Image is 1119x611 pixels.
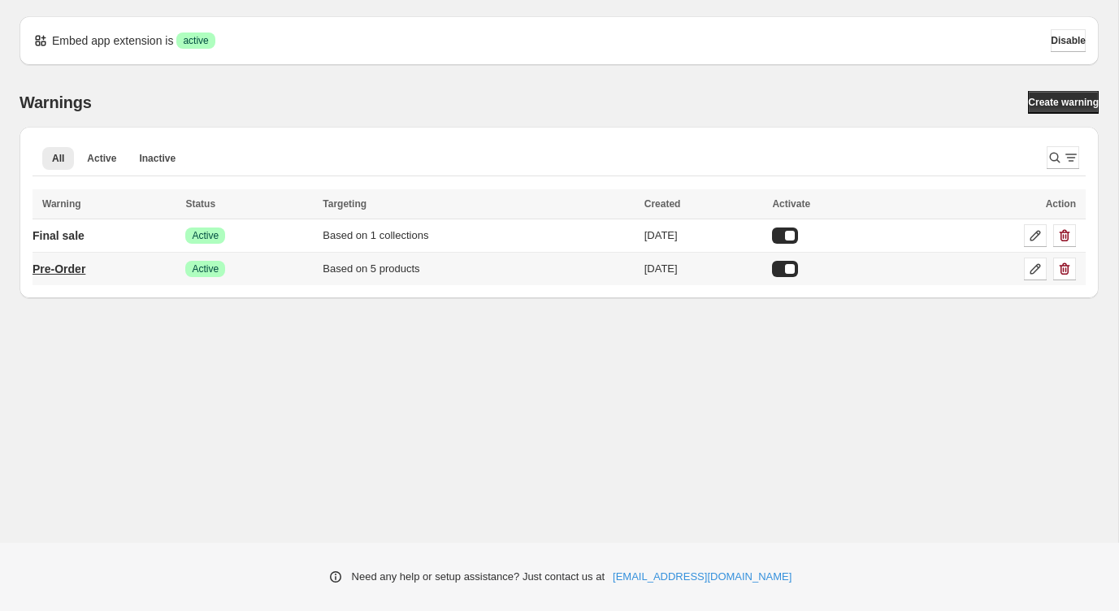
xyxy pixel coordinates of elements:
[1047,146,1079,169] button: Search and filter results
[33,223,85,249] a: Final sale
[33,256,85,282] a: Pre-Order
[323,198,366,210] span: Targeting
[52,32,173,49] p: Embed app extension is
[42,198,81,210] span: Warning
[20,93,92,112] h2: Warnings
[323,261,634,277] div: Based on 5 products
[1046,198,1076,210] span: Action
[644,261,763,277] div: [DATE]
[183,34,208,47] span: active
[772,198,810,210] span: Activate
[33,261,85,277] p: Pre-Order
[1051,34,1086,47] span: Disable
[644,227,763,244] div: [DATE]
[644,198,681,210] span: Created
[1028,96,1099,109] span: Create warning
[52,152,64,165] span: All
[1051,29,1086,52] button: Disable
[33,227,85,244] p: Final sale
[323,227,634,244] div: Based on 1 collections
[192,229,219,242] span: Active
[185,198,215,210] span: Status
[139,152,176,165] span: Inactive
[192,262,219,275] span: Active
[1028,91,1099,114] a: Create warning
[87,152,116,165] span: Active
[613,569,792,585] a: [EMAIL_ADDRESS][DOMAIN_NAME]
